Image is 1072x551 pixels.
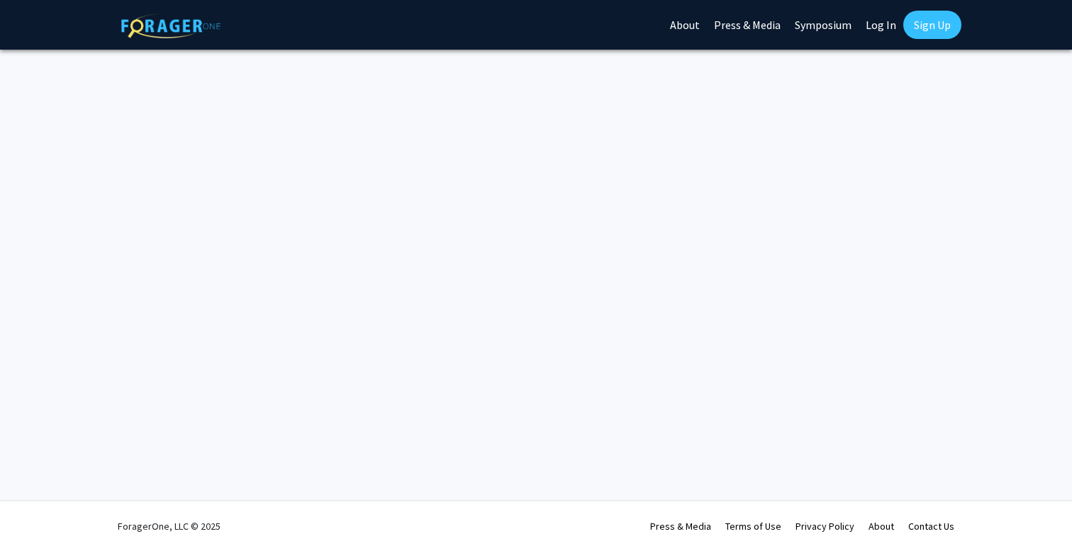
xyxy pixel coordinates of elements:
img: ForagerOne Logo [121,13,220,38]
a: About [869,520,894,533]
a: Sign Up [903,11,961,39]
a: Press & Media [650,520,711,533]
a: Terms of Use [725,520,781,533]
a: Privacy Policy [795,520,854,533]
a: Contact Us [908,520,954,533]
div: ForagerOne, LLC © 2025 [118,501,220,551]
